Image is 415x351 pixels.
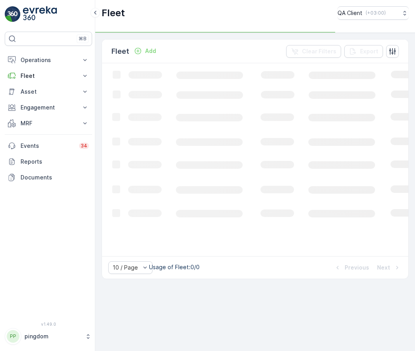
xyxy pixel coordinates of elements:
[21,174,89,181] p: Documents
[338,9,362,17] p: QA Client
[5,84,92,100] button: Asset
[344,45,383,58] button: Export
[131,46,159,56] button: Add
[377,264,390,272] p: Next
[338,6,409,20] button: QA Client(+03:00)
[345,264,369,272] p: Previous
[5,322,92,326] span: v 1.49.0
[5,6,21,22] img: logo
[23,6,57,22] img: logo_light-DOdMpM7g.png
[81,143,87,149] p: 34
[333,263,370,272] button: Previous
[5,100,92,115] button: Engagement
[5,52,92,68] button: Operations
[25,332,81,340] p: pingdom
[21,119,76,127] p: MRF
[5,154,92,170] a: Reports
[145,47,156,55] p: Add
[7,330,19,343] div: PP
[21,142,74,150] p: Events
[5,170,92,185] a: Documents
[111,46,129,57] p: Fleet
[5,328,92,345] button: PPpingdom
[79,36,87,42] p: ⌘B
[5,68,92,84] button: Fleet
[302,47,336,55] p: Clear Filters
[5,138,92,154] a: Events34
[21,158,89,166] p: Reports
[21,104,76,111] p: Engagement
[21,56,76,64] p: Operations
[376,263,402,272] button: Next
[360,47,378,55] p: Export
[21,88,76,96] p: Asset
[102,7,125,19] p: Fleet
[286,45,341,58] button: Clear Filters
[366,10,386,16] p: ( +03:00 )
[21,72,76,80] p: Fleet
[149,263,200,271] p: Usage of Fleet : 0/0
[5,115,92,131] button: MRF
